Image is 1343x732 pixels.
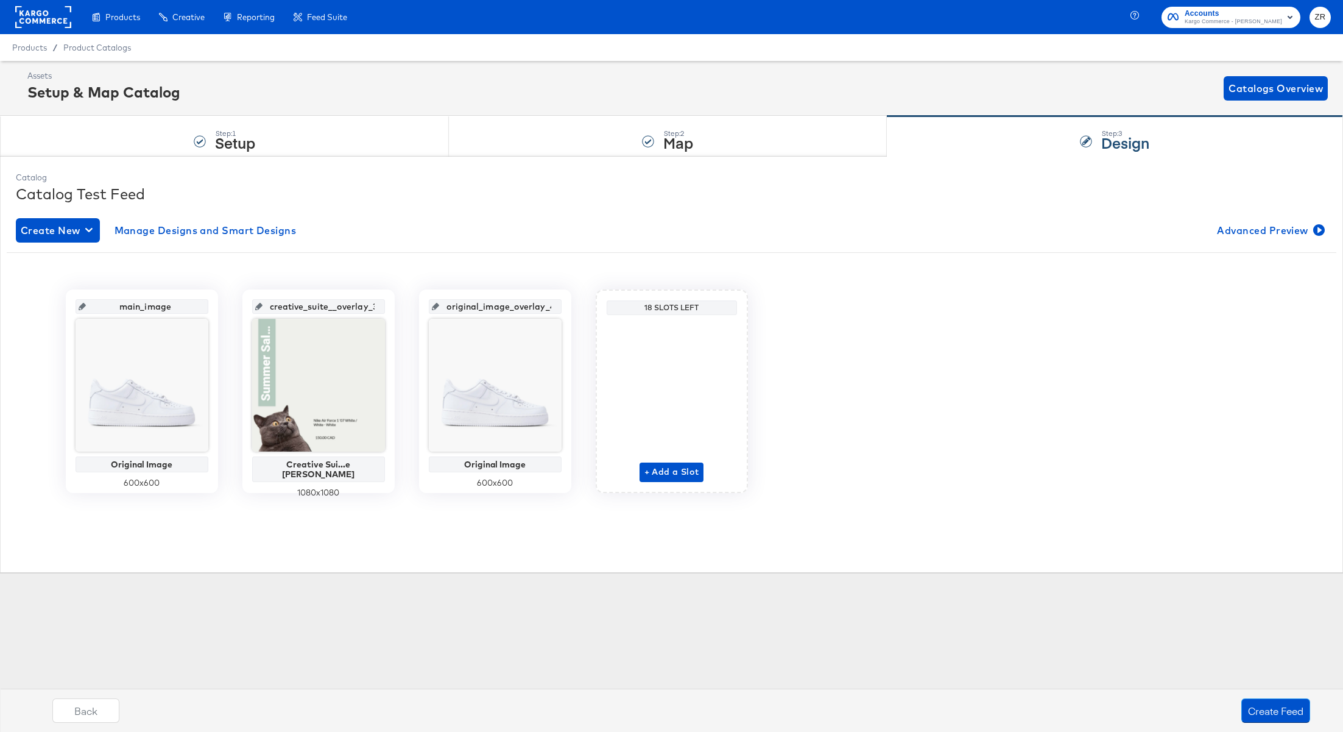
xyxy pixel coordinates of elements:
[1101,132,1149,152] strong: Design
[610,303,734,313] div: 18 Slots Left
[79,460,205,469] div: Original Image
[1185,7,1282,20] span: Accounts
[252,487,385,499] div: 1080 x 1080
[16,218,100,243] button: Create New
[307,12,347,22] span: Feed Suite
[640,463,704,482] button: + Add a Slot
[1224,76,1328,101] button: Catalogs Overview
[1212,218,1327,243] button: Advanced Preview
[1228,80,1323,97] span: Catalogs Overview
[105,12,140,22] span: Products
[1310,7,1331,28] button: ZR
[1241,698,1310,723] button: Create Feed
[429,477,562,489] div: 600 x 600
[52,698,119,723] button: Back
[1101,129,1149,138] div: Step: 3
[255,460,382,479] div: Creative Sui...e [PERSON_NAME]
[76,477,208,489] div: 600 x 600
[16,172,1327,183] div: Catalog
[663,132,693,152] strong: Map
[12,43,47,52] span: Products
[644,464,699,480] span: + Add a Slot
[110,218,301,243] button: Manage Designs and Smart Designs
[27,70,180,82] div: Assets
[47,43,63,52] span: /
[432,460,559,469] div: Original Image
[115,222,297,239] span: Manage Designs and Smart Designs
[237,12,275,22] span: Reporting
[215,132,255,152] strong: Setup
[63,43,131,52] a: Product Catalogs
[663,129,693,138] div: Step: 2
[1314,10,1326,24] span: ZR
[215,129,255,138] div: Step: 1
[172,12,205,22] span: Creative
[21,222,95,239] span: Create New
[1185,17,1282,27] span: Kargo Commerce - [PERSON_NAME]
[1161,7,1300,28] button: AccountsKargo Commerce - [PERSON_NAME]
[27,82,180,102] div: Setup & Map Catalog
[16,183,1327,204] div: Catalog Test Feed
[1217,222,1322,239] span: Advanced Preview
